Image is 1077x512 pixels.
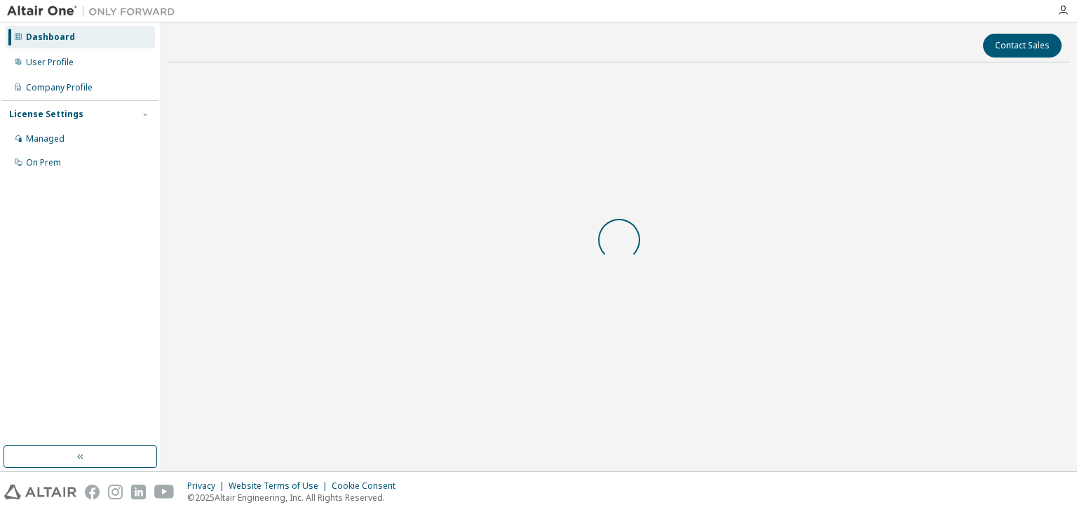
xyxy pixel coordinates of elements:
[983,34,1062,58] button: Contact Sales
[131,485,146,499] img: linkedin.svg
[26,157,61,168] div: On Prem
[26,133,65,144] div: Managed
[26,82,93,93] div: Company Profile
[26,32,75,43] div: Dashboard
[4,485,76,499] img: altair_logo.svg
[229,480,332,492] div: Website Terms of Use
[26,57,74,68] div: User Profile
[187,480,229,492] div: Privacy
[187,492,404,504] p: © 2025 Altair Engineering, Inc. All Rights Reserved.
[85,485,100,499] img: facebook.svg
[108,485,123,499] img: instagram.svg
[154,485,175,499] img: youtube.svg
[7,4,182,18] img: Altair One
[9,109,83,120] div: License Settings
[332,480,404,492] div: Cookie Consent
